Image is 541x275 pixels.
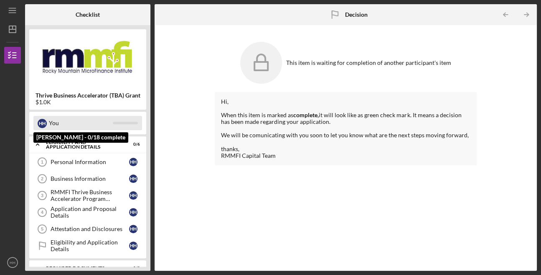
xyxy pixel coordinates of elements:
div: $1.0K [36,99,140,105]
div: RMMFI Capital Team [221,152,470,159]
div: 0 / 8 [125,266,140,271]
div: thanks, [221,146,470,152]
tspan: 5 [41,226,43,231]
button: HH [4,254,21,271]
div: H H [129,208,137,216]
div: Attestation and Disclosures [51,226,129,232]
div: Business Information [51,175,129,182]
div: Eligibility and Application Details [46,140,119,149]
strong: complete, [293,111,319,118]
div: Hi, [221,98,470,105]
div: H H [129,158,137,166]
div: RMMFI Thrive Business Accelerator Program Participation [51,189,129,202]
div: Personal Information [51,159,129,165]
tspan: 2 [41,176,43,181]
a: Eligibility and Application DetailsHH [33,237,142,254]
text: HH [10,260,15,265]
a: 3RMMFI Thrive Business Accelerator Program ParticipationHH [33,187,142,204]
img: Product logo [29,33,146,84]
div: When this item is marked as it will look like as green check mark. It means a decision has been m... [221,112,470,125]
a: 4Application and Proposal DetailsHH [33,204,142,221]
div: This item is waiting for completion of another participant's item [286,59,451,66]
tspan: 1 [41,159,43,164]
a: 5Attestation and DisclosuresHH [33,221,142,237]
div: H H [129,191,137,200]
div: Application and Proposal Details [51,206,129,219]
a: 2Business InformationHH [33,170,142,187]
div: Eligibility and Application Details [51,239,129,252]
div: You [49,116,113,130]
div: We will be comunicating with you soon to let you know what are the next steps moving forward, [221,132,470,139]
b: Decision [345,11,368,18]
b: Checklist [76,11,100,18]
a: 1Personal InformationHH [33,154,142,170]
div: H H [129,242,137,250]
tspan: 3 [41,193,43,198]
div: H H [129,225,137,233]
tspan: 4 [41,210,44,215]
div: 0 / 6 [125,142,140,147]
div: H H [38,119,47,128]
div: REQUIRED DOCUMENTS [46,266,119,271]
b: Thrive Business Accelerator (TBA) Grant [36,92,140,99]
div: H H [129,175,137,183]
